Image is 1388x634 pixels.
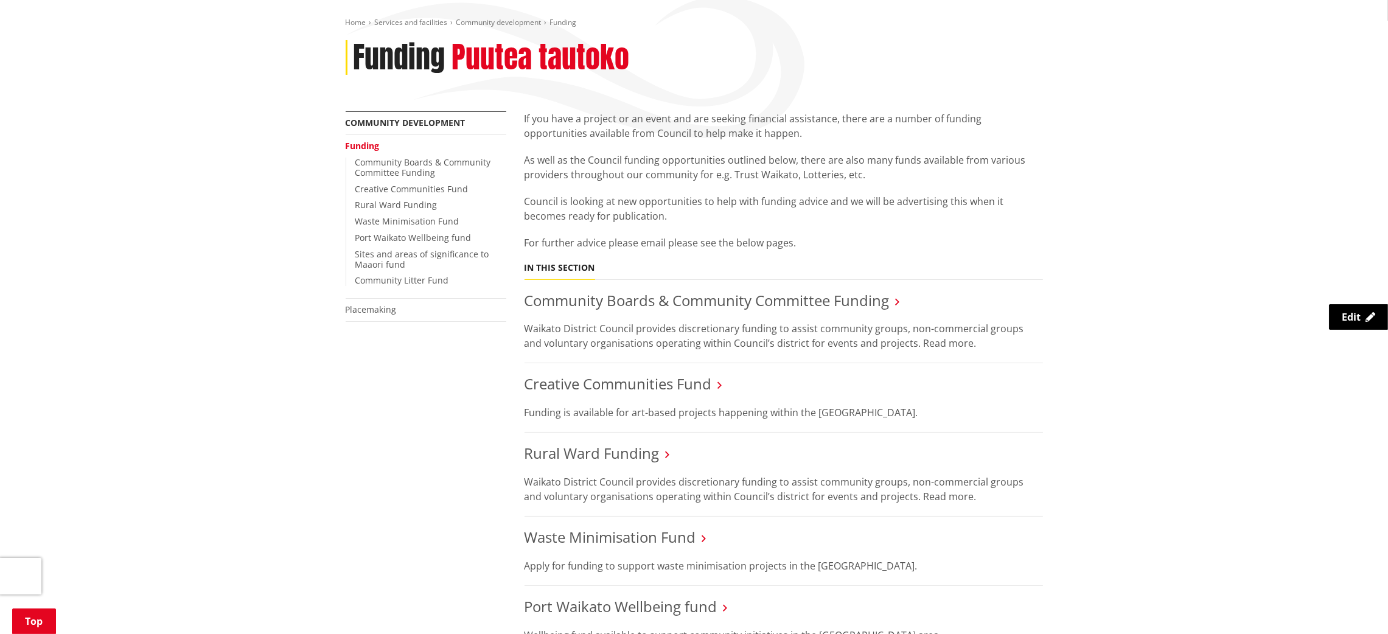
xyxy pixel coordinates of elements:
span: Edit [1342,310,1361,324]
a: Port Waikato Wellbeing fund [525,596,717,616]
h2: Puutea tautoko [452,40,630,75]
p: Council is looking at new opportunities to help with funding advice and we will be advertising th... [525,194,1043,223]
p: As well as the Council funding opportunities outlined below, there are also many funds available ... [525,153,1043,182]
a: Rural Ward Funding [355,199,438,211]
a: Rural Ward Funding [525,443,660,463]
iframe: Messenger Launcher [1332,583,1376,627]
h5: In this section [525,263,595,273]
a: Creative Communities Fund [355,183,469,195]
a: Community Boards & Community Committee Funding [525,290,890,310]
a: Waste Minimisation Fund [525,527,696,547]
p: Funding is available for art-based projects happening within the [GEOGRAPHIC_DATA]. [525,405,1043,420]
a: Services and facilities [375,17,448,27]
span: Funding [550,17,577,27]
p: Waikato District Council provides discretionary funding to assist community groups, non-commercia... [525,475,1043,504]
a: Community Boards & Community Committee Funding [355,156,491,178]
a: Waste Minimisation Fund [355,215,459,227]
a: Edit [1329,304,1388,330]
a: Home [346,17,366,27]
h1: Funding [354,40,445,75]
a: Community development [456,17,542,27]
a: Sites and areas of significance to Maaori fund [355,248,489,270]
a: Funding [346,140,380,152]
a: Port Waikato Wellbeing fund [355,232,472,243]
p: Waikato District Council provides discretionary funding to assist community groups, non-commercia... [525,321,1043,350]
a: Community Litter Fund [355,274,449,286]
a: Top [12,608,56,634]
p: For further advice please email please see the below pages. [525,235,1043,250]
a: Creative Communities Fund [525,374,712,394]
nav: breadcrumb [346,18,1043,28]
p: Apply for funding to support waste minimisation projects in the [GEOGRAPHIC_DATA]. [525,559,1043,573]
a: Placemaking [346,304,397,315]
a: Community development [346,117,466,128]
p: If you have a project or an event and are seeking financial assistance, there are a number of fun... [525,111,1043,141]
